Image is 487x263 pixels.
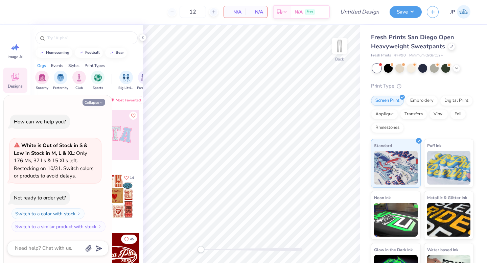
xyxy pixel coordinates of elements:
div: filter for Parent's Weekend [137,71,153,91]
span: JP [450,8,455,16]
img: Metallic & Glitter Ink [427,203,471,237]
button: homecoming [36,48,72,58]
img: Sports Image [94,74,102,81]
div: Foil [450,109,466,119]
span: Parent's Weekend [137,86,153,91]
span: 45 [130,238,134,241]
div: Embroidery [406,96,438,106]
span: Designs [8,83,23,89]
span: Fresh Prints [371,53,391,58]
span: Standard [374,142,392,149]
span: Fraternity [53,86,68,91]
div: Transfers [400,109,427,119]
span: # FP90 [394,53,406,58]
button: filter button [35,71,49,91]
button: Like [121,235,137,244]
span: Sorority [36,86,48,91]
button: Switch to a color with stock [11,208,85,219]
input: Try "Alpha" [47,34,133,41]
span: N/A [228,8,241,16]
span: Minimum Order: 12 + [409,53,443,58]
img: trend_line.gif [109,51,114,55]
div: football [85,51,100,54]
div: How can we help you? [14,118,66,125]
span: Sports [93,86,103,91]
button: bear [105,48,127,58]
button: filter button [137,71,153,91]
span: 14 [130,176,134,180]
img: trend_line.gif [39,51,45,55]
div: filter for Fraternity [53,71,68,91]
img: Switch to a color with stock [77,212,81,216]
div: Screen Print [371,96,404,106]
strong: White is Out of Stock in S & Low in Stock in M, L & XL [14,142,88,157]
span: N/A [250,8,263,16]
img: Jade Paneduro [457,5,470,19]
img: Switch to a similar product with stock [98,224,102,229]
input: – – [180,6,206,18]
img: trend_line.gif [78,51,84,55]
div: Accessibility label [198,246,204,253]
div: Most Favorited [106,96,144,104]
div: homecoming [46,51,69,54]
img: Fraternity Image [57,74,64,81]
div: Print Types [85,63,105,69]
button: filter button [91,71,105,91]
div: Print Type [371,82,473,90]
button: filter button [118,71,134,91]
div: filter for Big Little Reveal [118,71,134,91]
div: Vinyl [429,109,448,119]
div: filter for Sorority [35,71,49,91]
img: Sorority Image [38,74,46,81]
div: filter for Sports [91,71,105,91]
span: Big Little Reveal [118,86,134,91]
div: Digital Print [440,96,473,106]
div: Applique [371,109,398,119]
span: Image AI [7,54,23,59]
span: : Only 176 Ms, 37 Ls & 15 XLs left. Restocking on 10/31. Switch colors or products to avoid delays. [14,142,93,179]
button: filter button [53,71,68,91]
div: Not ready to order yet? [14,194,66,201]
span: Neon Ink [374,194,391,201]
button: Collapse [83,99,105,106]
button: filter button [72,71,86,91]
span: Free [307,9,313,14]
button: Switch to a similar product with stock [11,221,106,232]
button: Like [121,173,137,182]
div: bear [116,51,124,54]
button: Save [390,6,422,18]
span: Puff Ink [427,142,441,149]
div: Styles [68,63,79,69]
img: Neon Ink [374,203,418,237]
span: Metallic & Glitter Ink [427,194,467,201]
div: Back [335,56,344,62]
img: Standard [374,151,418,185]
img: Club Image [75,74,83,81]
div: filter for Club [72,71,86,91]
span: Water based Ink [427,246,458,253]
span: Glow in the Dark Ink [374,246,413,253]
span: N/A [295,8,303,16]
a: JP [447,5,473,19]
button: football [75,48,103,58]
img: Back [333,39,346,53]
button: Like [129,112,137,120]
input: Untitled Design [335,5,385,19]
img: Parent's Weekend Image [141,74,149,81]
img: Big Little Reveal Image [122,74,130,81]
div: Events [51,63,63,69]
span: Club [75,86,83,91]
img: Puff Ink [427,151,471,185]
div: Orgs [37,63,46,69]
div: Rhinestones [371,123,404,133]
span: Fresh Prints San Diego Open Heavyweight Sweatpants [371,33,454,50]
